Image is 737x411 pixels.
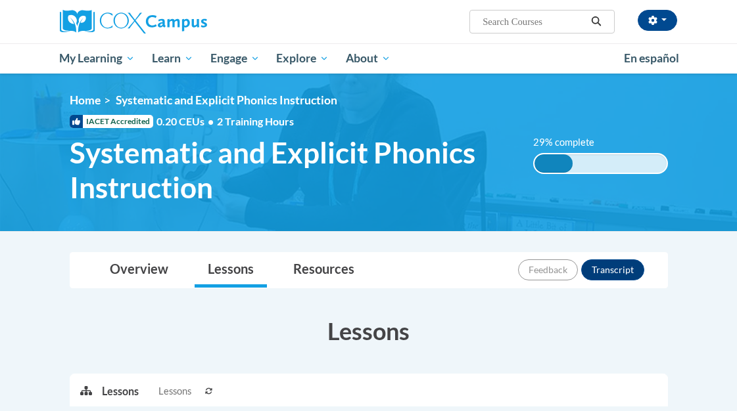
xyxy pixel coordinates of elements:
span: • [208,115,214,127]
a: Explore [268,43,337,74]
div: 29% complete [535,154,573,173]
a: My Learning [51,43,144,74]
a: Home [70,93,101,107]
a: Resources [280,253,368,288]
button: Feedback [518,259,578,280]
span: Systematic and Explicit Phonics Instruction [116,93,337,107]
a: About [337,43,399,74]
span: 0.20 CEUs [156,114,217,129]
a: Lessons [195,253,267,288]
a: Learn [143,43,202,74]
p: Lessons [102,384,139,399]
span: Explore [276,51,329,66]
a: Overview [97,253,181,288]
img: Cox Campus [60,10,207,33]
span: Lessons [158,384,191,399]
a: En español [615,45,688,72]
span: Learn [152,51,193,66]
button: Transcript [581,259,644,280]
span: 2 Training Hours [217,115,294,127]
input: Search Courses [481,14,586,30]
button: Search [586,14,606,30]
label: 29% complete [533,135,609,150]
a: Engage [202,43,268,74]
button: Account Settings [638,10,677,31]
span: My Learning [59,51,135,66]
div: Main menu [50,43,688,74]
a: Cox Campus [60,10,252,33]
span: En español [624,51,679,65]
span: Systematic and Explicit Phonics Instruction [70,135,513,205]
span: About [346,51,391,66]
h3: Lessons [70,314,668,347]
span: Engage [210,51,260,66]
span: IACET Accredited [70,115,153,128]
